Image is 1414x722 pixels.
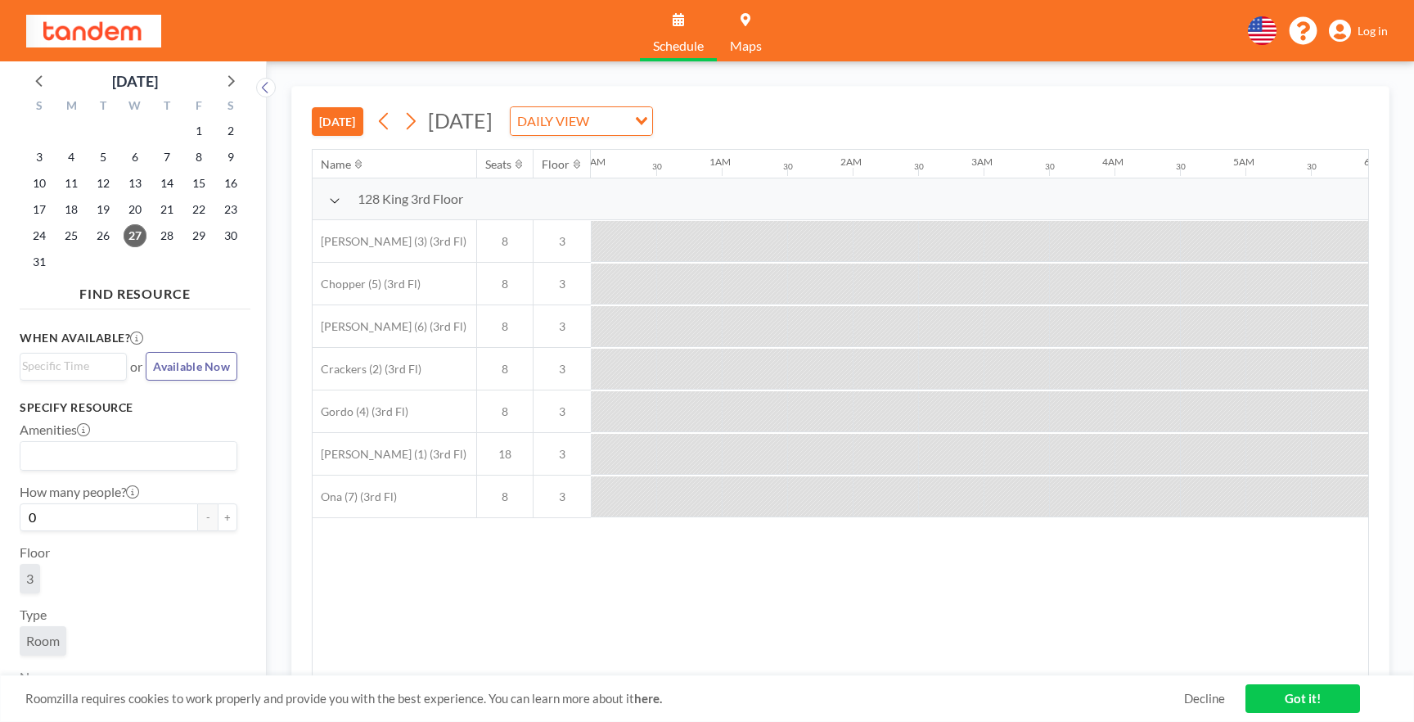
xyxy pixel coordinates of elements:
a: Log in [1329,20,1388,43]
span: 3 [534,234,591,249]
div: [DATE] [112,70,158,93]
span: 8 [477,490,533,504]
img: organization-logo [26,15,161,47]
div: 3AM [971,156,993,168]
h4: FIND RESOURCE [20,279,250,302]
div: 6AM [1364,156,1385,168]
label: Name [20,669,53,685]
span: Thursday, August 21, 2025 [155,198,178,221]
a: Got it! [1245,684,1360,713]
label: Floor [20,544,50,561]
span: Wednesday, August 20, 2025 [124,198,146,221]
span: Chopper (5) (3rd Fl) [313,277,421,291]
div: F [182,97,214,118]
span: Sunday, August 17, 2025 [28,198,51,221]
span: 128 King 3rd Floor [358,191,463,207]
span: 18 [477,447,533,462]
span: Saturday, August 30, 2025 [219,224,242,247]
span: Monday, August 18, 2025 [60,198,83,221]
div: 4AM [1102,156,1124,168]
span: Friday, August 15, 2025 [187,172,210,195]
label: How many people? [20,484,139,500]
span: Thursday, August 7, 2025 [155,146,178,169]
span: [PERSON_NAME] (1) (3rd Fl) [313,447,466,462]
div: 30 [914,161,924,172]
span: [PERSON_NAME] (6) (3rd Fl) [313,319,466,334]
div: T [88,97,119,118]
a: here. [634,691,662,706]
div: 2AM [840,156,862,168]
span: 3 [534,277,591,291]
span: Thursday, August 14, 2025 [155,172,178,195]
div: 30 [1307,161,1317,172]
span: Schedule [653,39,704,52]
span: [PERSON_NAME] (3) (3rd Fl) [313,234,466,249]
span: Friday, August 29, 2025 [187,224,210,247]
div: Search for option [20,442,236,470]
span: Maps [730,39,762,52]
span: Sunday, August 3, 2025 [28,146,51,169]
span: Tuesday, August 26, 2025 [92,224,115,247]
label: Type [20,607,47,623]
div: Search for option [511,107,652,135]
div: Seats [485,157,511,172]
span: Log in [1358,24,1388,38]
span: Friday, August 22, 2025 [187,198,210,221]
span: Wednesday, August 27, 2025 [124,224,146,247]
span: Wednesday, August 6, 2025 [124,146,146,169]
span: 3 [534,447,591,462]
div: Search for option [20,354,126,378]
span: Thursday, August 28, 2025 [155,224,178,247]
button: Available Now [146,352,237,381]
span: Friday, August 1, 2025 [187,120,210,142]
span: Available Now [153,359,230,373]
div: M [56,97,88,118]
span: Monday, August 4, 2025 [60,146,83,169]
span: Crackers (2) (3rd Fl) [313,362,421,377]
div: Name [321,157,351,172]
span: Tuesday, August 5, 2025 [92,146,115,169]
span: Friday, August 8, 2025 [187,146,210,169]
input: Search for option [22,445,227,467]
span: or [130,359,142,375]
span: 3 [534,362,591,377]
div: S [24,97,56,118]
button: + [218,503,237,531]
a: Decline [1184,691,1225,706]
h3: Specify resource [20,400,237,415]
label: Amenities [20,422,90,438]
span: 8 [477,404,533,419]
span: 3 [534,490,591,504]
input: Search for option [594,111,625,132]
span: Monday, August 25, 2025 [60,224,83,247]
input: Search for option [22,357,117,375]
span: 8 [477,234,533,249]
span: Sunday, August 31, 2025 [28,250,51,273]
span: Saturday, August 2, 2025 [219,120,242,142]
div: 30 [1176,161,1186,172]
div: Floor [542,157,570,172]
span: Saturday, August 23, 2025 [219,198,242,221]
span: Gordo (4) (3rd Fl) [313,404,408,419]
div: W [119,97,151,118]
span: Sunday, August 10, 2025 [28,172,51,195]
span: 8 [477,362,533,377]
div: 12AM [579,156,606,168]
span: Roomzilla requires cookies to work properly and provide you with the best experience. You can lea... [25,691,1184,706]
span: Room [26,633,60,649]
button: - [198,503,218,531]
span: Sunday, August 24, 2025 [28,224,51,247]
span: 3 [534,404,591,419]
span: Saturday, August 16, 2025 [219,172,242,195]
span: Tuesday, August 19, 2025 [92,198,115,221]
span: DAILY VIEW [514,111,592,132]
span: 8 [477,319,533,334]
div: 30 [652,161,662,172]
span: Ona (7) (3rd Fl) [313,490,397,504]
div: 30 [1045,161,1055,172]
span: 8 [477,277,533,291]
span: 3 [26,571,34,587]
div: T [151,97,182,118]
button: [DATE] [312,107,363,136]
span: Tuesday, August 12, 2025 [92,172,115,195]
